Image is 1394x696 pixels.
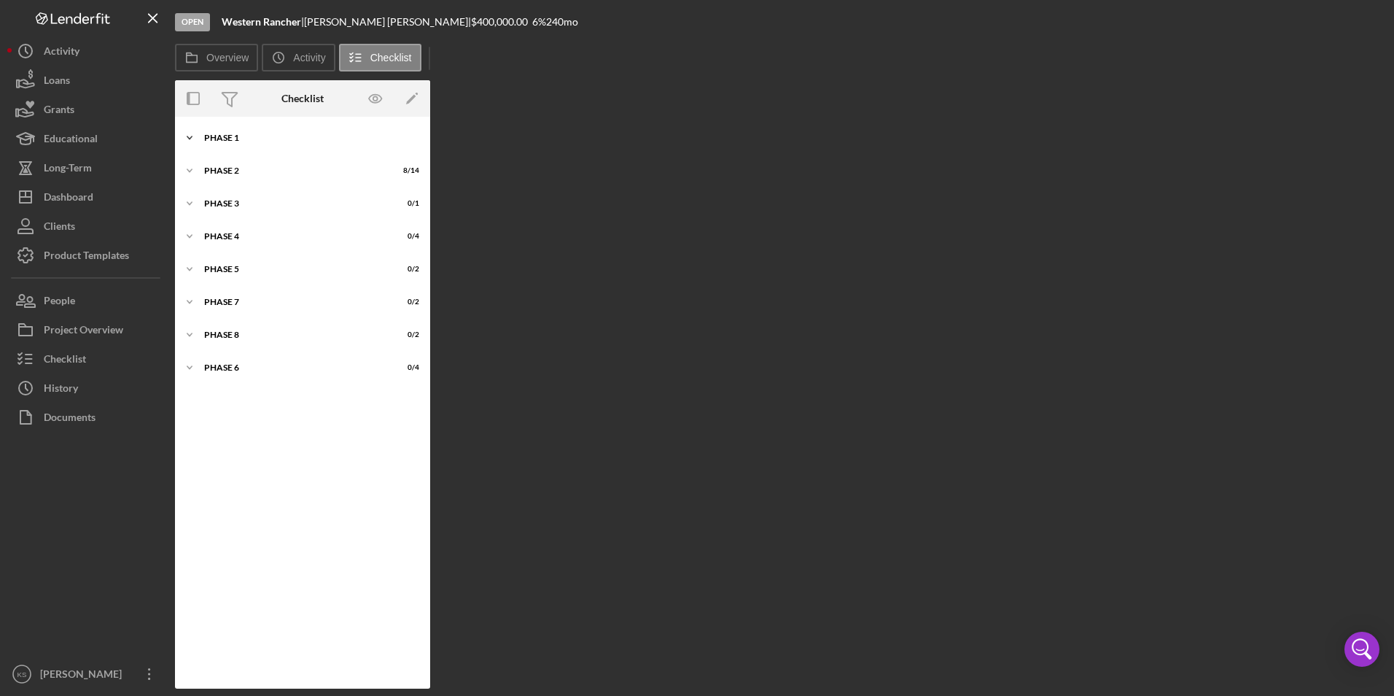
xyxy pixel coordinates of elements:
[204,232,383,241] div: Phase 4
[7,660,168,689] button: KS[PERSON_NAME]
[532,16,546,28] div: 6 %
[44,153,92,186] div: Long-Term
[293,52,325,63] label: Activity
[204,298,383,306] div: Phase 7
[7,315,168,344] button: Project Overview
[7,286,168,315] button: People
[7,153,168,182] button: Long-Term
[44,182,93,215] div: Dashboard
[222,15,301,28] b: Western Rancher
[44,95,74,128] div: Grants
[204,363,383,372] div: Phase 6
[44,36,79,69] div: Activity
[44,374,78,406] div: History
[7,403,168,432] button: Documents
[1344,632,1379,667] div: Open Intercom Messenger
[370,52,412,63] label: Checklist
[7,241,168,270] button: Product Templates
[546,16,578,28] div: 240 mo
[339,44,421,71] button: Checklist
[17,670,27,678] text: KS
[44,66,70,98] div: Loans
[175,44,258,71] button: Overview
[393,330,419,339] div: 0 / 2
[281,93,324,104] div: Checklist
[44,212,75,244] div: Clients
[44,344,86,377] div: Checklist
[175,13,210,31] div: Open
[471,16,532,28] div: $400,000.00
[44,241,129,274] div: Product Templates
[44,124,98,157] div: Educational
[7,182,168,212] button: Dashboard
[204,166,383,175] div: Phase 2
[222,16,304,28] div: |
[7,212,168,241] button: Clients
[44,315,123,348] div: Project Overview
[7,344,168,374] button: Checklist
[393,265,419,274] div: 0 / 2
[7,36,168,66] button: Activity
[36,660,131,692] div: [PERSON_NAME]
[204,199,383,208] div: Phase 3
[206,52,249,63] label: Overview
[7,66,168,95] button: Loans
[204,330,383,339] div: Phase 8
[7,124,168,153] button: Educational
[393,232,419,241] div: 0 / 4
[204,265,383,274] div: Phase 5
[44,286,75,319] div: People
[393,298,419,306] div: 0 / 2
[304,16,471,28] div: [PERSON_NAME] [PERSON_NAME] |
[393,363,419,372] div: 0 / 4
[7,374,168,403] button: History
[393,199,419,208] div: 0 / 1
[7,95,168,124] button: Grants
[262,44,335,71] button: Activity
[44,403,96,436] div: Documents
[393,166,419,175] div: 8 / 14
[204,134,412,142] div: Phase 1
